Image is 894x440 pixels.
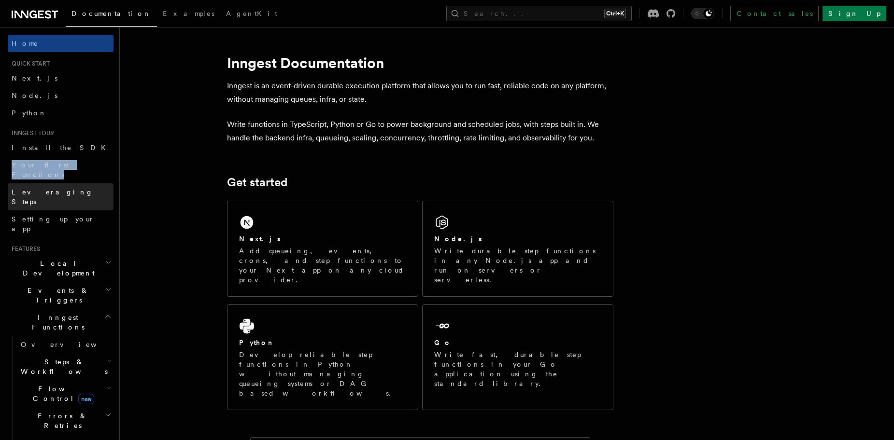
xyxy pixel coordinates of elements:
button: Steps & Workflows [17,353,114,380]
a: Documentation [66,3,157,27]
a: Overview [17,336,114,353]
a: Node.js [8,87,114,104]
p: Inngest is an event-driven durable execution platform that allows you to run fast, reliable code ... [227,79,613,106]
p: Write functions in TypeScript, Python or Go to power background and scheduled jobs, with steps bu... [227,118,613,145]
span: Features [8,245,40,253]
a: Examples [157,3,220,26]
a: Install the SDK [8,139,114,156]
span: AgentKit [226,10,277,17]
span: Steps & Workflows [17,357,108,376]
span: Home [12,39,39,48]
p: Develop reliable step functions in Python without managing queueing systems or DAG based workflows. [239,350,406,398]
h2: Next.js [239,234,281,244]
a: Setting up your app [8,210,114,237]
span: Inngest Functions [8,313,104,332]
a: Home [8,35,114,52]
span: Errors & Retries [17,411,105,430]
a: GoWrite fast, durable step functions in your Go application using the standard library. [422,304,613,410]
h1: Inngest Documentation [227,54,613,71]
button: Local Development [8,255,114,282]
span: Setting up your app [12,215,95,233]
span: Events & Triggers [8,286,105,305]
span: Next.js [12,74,57,82]
span: Local Development [8,259,105,278]
span: Quick start [8,60,50,68]
h2: Go [434,338,452,347]
span: Flow Control [17,384,106,403]
p: Write fast, durable step functions in your Go application using the standard library. [434,350,601,388]
span: Documentation [71,10,151,17]
button: Search...Ctrl+K [446,6,632,21]
span: Examples [163,10,214,17]
a: Your first Functions [8,156,114,183]
a: Leveraging Steps [8,183,114,210]
button: Flow Controlnew [17,380,114,407]
a: Python [8,104,114,122]
a: Next.jsAdd queueing, events, crons, and step functions to your Next app on any cloud provider. [227,201,418,297]
button: Events & Triggers [8,282,114,309]
span: Node.js [12,92,57,99]
button: Inngest Functions [8,309,114,336]
span: Your first Functions [12,161,69,179]
span: Install the SDK [12,144,112,151]
a: AgentKit [220,3,283,26]
h2: Node.js [434,234,482,244]
span: Inngest tour [8,129,54,137]
p: Add queueing, events, crons, and step functions to your Next app on any cloud provider. [239,246,406,285]
span: Overview [21,341,120,348]
span: Leveraging Steps [12,188,93,206]
a: Contact sales [730,6,819,21]
a: Sign Up [823,6,886,21]
button: Errors & Retries [17,407,114,434]
a: PythonDevelop reliable step functions in Python without managing queueing systems or DAG based wo... [227,304,418,410]
kbd: Ctrl+K [604,9,626,18]
p: Write durable step functions in any Node.js app and run on servers or serverless. [434,246,601,285]
h2: Python [239,338,275,347]
a: Get started [227,176,287,189]
span: Python [12,109,47,117]
span: new [78,394,94,404]
button: Toggle dark mode [691,8,714,19]
a: Next.js [8,69,114,87]
a: Node.jsWrite durable step functions in any Node.js app and run on servers or serverless. [422,201,613,297]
